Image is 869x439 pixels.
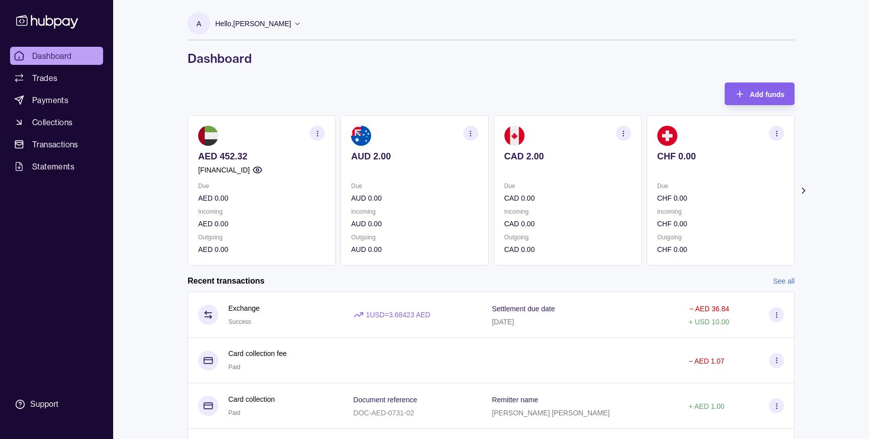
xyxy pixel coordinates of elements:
[351,218,478,229] p: AUD 0.00
[351,232,478,243] p: Outgoing
[228,364,240,371] span: Paid
[688,357,724,365] p: − AED 1.07
[657,193,784,204] p: CHF 0.00
[657,126,677,146] img: ch
[657,151,784,162] p: CHF 0.00
[197,18,201,29] p: A
[351,151,478,162] p: AUD 2.00
[30,399,58,410] div: Support
[32,72,57,84] span: Trades
[492,396,538,404] p: Remitter name
[198,218,325,229] p: AED 0.00
[10,394,103,415] a: Support
[32,116,72,128] span: Collections
[351,244,478,255] p: AUD 0.00
[198,232,325,243] p: Outgoing
[492,318,514,326] p: [DATE]
[188,276,265,287] h2: Recent transactions
[198,164,250,175] p: [FINANCIAL_ID]
[228,348,287,359] p: Card collection fee
[198,244,325,255] p: AED 0.00
[198,126,218,146] img: ae
[750,91,785,99] span: Add funds
[351,206,478,217] p: Incoming
[657,218,784,229] p: CHF 0.00
[688,318,729,326] p: + USD 10.00
[215,18,291,29] p: Hello, [PERSON_NAME]
[198,151,325,162] p: AED 452.32
[198,193,325,204] p: AED 0.00
[492,305,555,313] p: Settlement due date
[773,276,795,287] a: See all
[504,232,631,243] p: Outgoing
[228,303,259,314] p: Exchange
[725,82,795,105] button: Add funds
[354,409,414,417] p: DOC-AED-0731-02
[10,113,103,131] a: Collections
[657,244,784,255] p: CHF 0.00
[689,305,729,313] p: − AED 36.84
[657,206,784,217] p: Incoming
[228,394,275,405] p: Card collection
[504,193,631,204] p: CAD 0.00
[657,232,784,243] p: Outgoing
[10,69,103,87] a: Trades
[504,206,631,217] p: Incoming
[198,206,325,217] p: Incoming
[10,135,103,153] a: Transactions
[10,157,103,175] a: Statements
[32,138,78,150] span: Transactions
[188,50,795,66] h1: Dashboard
[688,402,724,410] p: + AED 1.00
[504,181,631,192] p: Due
[657,181,784,192] p: Due
[228,318,251,325] span: Success
[504,244,631,255] p: CAD 0.00
[366,309,430,320] p: 1 USD = 3.68423 AED
[228,409,240,416] span: Paid
[32,160,74,172] span: Statements
[10,91,103,109] a: Payments
[351,126,371,146] img: au
[351,193,478,204] p: AUD 0.00
[351,181,478,192] p: Due
[504,126,525,146] img: ca
[504,218,631,229] p: CAD 0.00
[492,409,610,417] p: [PERSON_NAME] [PERSON_NAME]
[504,151,631,162] p: CAD 2.00
[198,181,325,192] p: Due
[354,396,417,404] p: Document reference
[32,94,68,106] span: Payments
[10,47,103,65] a: Dashboard
[32,50,72,62] span: Dashboard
